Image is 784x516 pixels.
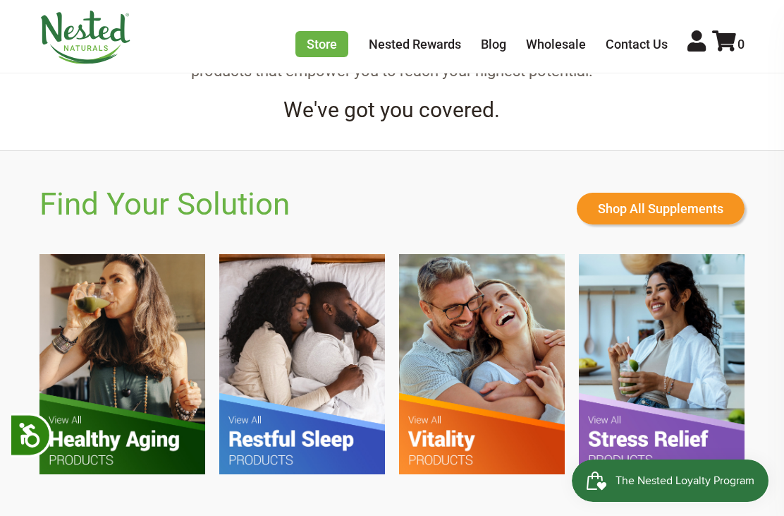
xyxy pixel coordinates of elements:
[39,254,205,474] img: FYS-Healthy-Aging.jpg
[39,11,131,64] img: Nested Naturals
[295,31,348,57] a: Store
[39,186,290,222] h2: Find Your Solution
[579,254,745,474] img: FYS-Stess-Relief.jpg
[572,460,770,502] iframe: Button to open loyalty program pop-up
[369,37,461,52] a: Nested Rewards
[606,37,668,52] a: Contact Us
[481,37,506,52] a: Blog
[577,193,745,224] a: Shop All Supplements
[399,254,565,474] img: FYS-Vitality.jpg
[712,37,745,52] a: 0
[219,254,385,474] img: FYS-Restful-Sleep.jpg
[737,37,745,52] span: 0
[526,37,586,52] a: Wholesale
[39,98,745,123] h4: We've got you covered.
